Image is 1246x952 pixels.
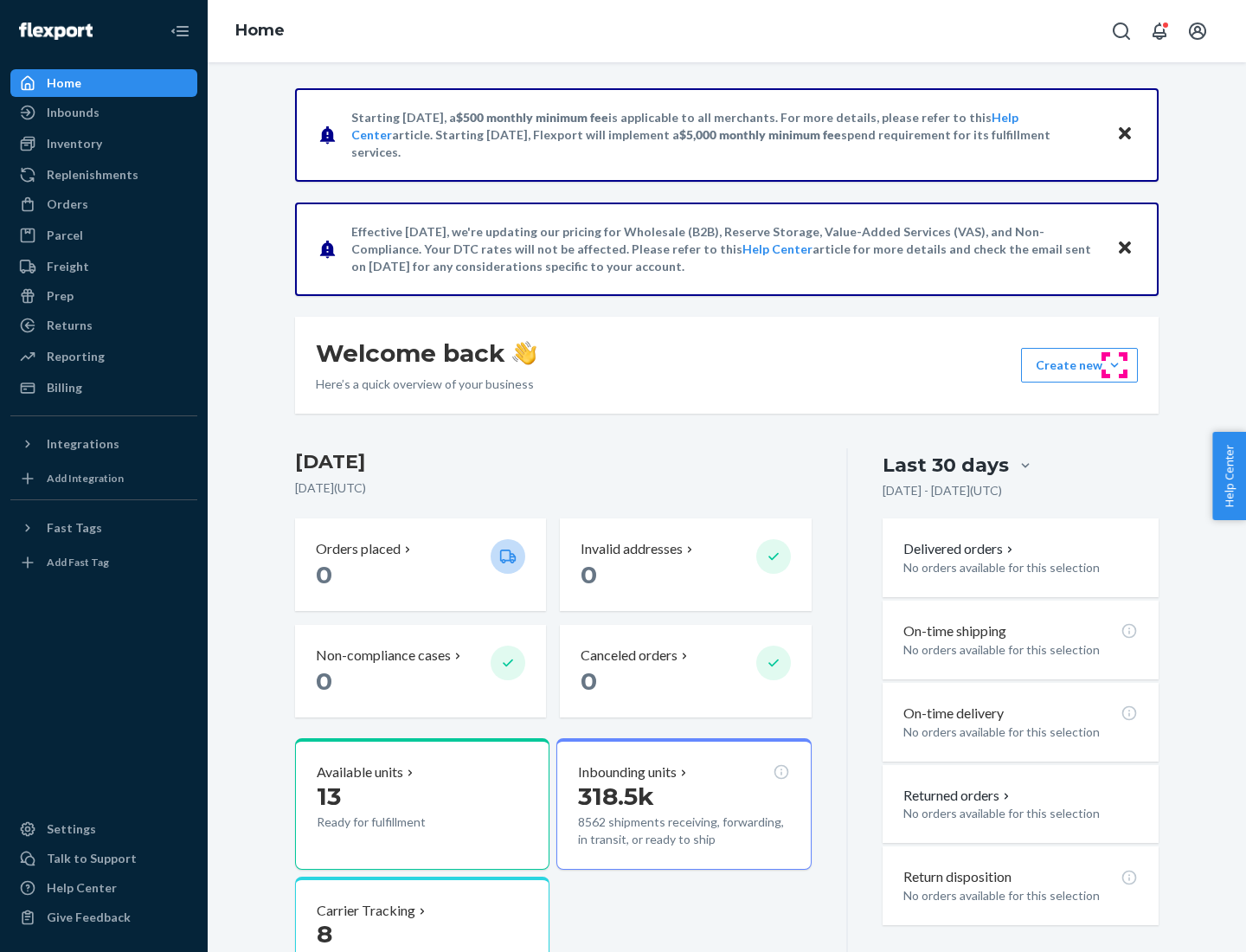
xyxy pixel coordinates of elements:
[47,74,81,92] div: Home
[883,452,1009,479] div: Last 30 days
[903,704,1004,724] p: On-time delivery
[1021,348,1138,383] button: Create new
[560,625,811,717] button: Canceled orders 0
[163,14,197,48] button: Close Navigation
[10,845,197,872] a: Talk to Support
[10,430,197,458] button: Integrations
[10,69,197,97] a: Home
[512,341,536,365] img: hand-wave emoji
[1180,14,1215,48] button: Open account menu
[578,814,789,848] p: 8562 shipments receiving, forwarding, in transit, or ready to ship
[10,514,197,542] button: Fast Tags
[47,519,102,537] div: Fast Tags
[316,376,536,393] p: Here’s a quick overview of your business
[235,21,285,40] a: Home
[316,338,536,369] h1: Welcome back
[317,901,415,921] p: Carrier Tracking
[10,815,197,843] a: Settings
[903,867,1012,887] p: Return disposition
[1104,14,1139,48] button: Open Search Box
[47,379,82,396] div: Billing
[556,738,811,870] button: Inbounding units318.5k8562 shipments receiving, forwarding, in transit, or ready to ship
[316,560,332,589] span: 0
[47,135,102,152] div: Inventory
[10,130,197,158] a: Inventory
[903,805,1138,822] p: No orders available for this selection
[317,814,477,831] p: Ready for fulfillment
[351,223,1100,275] p: Effective [DATE], we're updating our pricing for Wholesale (B2B), Reserve Storage, Value-Added Se...
[47,348,105,365] div: Reporting
[10,222,197,249] a: Parcel
[581,539,683,559] p: Invalid addresses
[47,166,138,183] div: Replenishments
[47,555,109,569] div: Add Fast Tag
[10,874,197,902] a: Help Center
[10,99,197,126] a: Inbounds
[10,343,197,370] a: Reporting
[10,465,197,492] a: Add Integration
[47,104,100,121] div: Inbounds
[1114,122,1136,147] button: Close
[47,435,119,453] div: Integrations
[903,621,1006,641] p: On-time shipping
[578,762,677,782] p: Inbounding units
[742,241,812,256] a: Help Center
[19,23,93,40] img: Flexport logo
[903,786,1013,806] button: Returned orders
[10,190,197,218] a: Orders
[317,919,332,949] span: 8
[10,374,197,402] a: Billing
[316,666,332,696] span: 0
[351,109,1100,161] p: Starting [DATE], a is applicable to all merchants. For more details, please refer to this article...
[47,850,137,867] div: Talk to Support
[295,625,546,717] button: Non-compliance cases 0
[317,762,403,782] p: Available units
[47,227,83,244] div: Parcel
[903,559,1138,576] p: No orders available for this selection
[581,560,597,589] span: 0
[295,448,812,476] h3: [DATE]
[295,518,546,611] button: Orders placed 0
[679,127,841,142] span: $5,000 monthly minimum fee
[1212,432,1246,520] button: Help Center
[578,782,654,811] span: 318.5k
[903,539,1017,559] button: Delivered orders
[903,887,1138,904] p: No orders available for this selection
[295,479,812,497] p: [DATE] ( UTC )
[581,666,597,696] span: 0
[560,518,811,611] button: Invalid addresses 0
[883,482,1002,499] p: [DATE] - [DATE] ( UTC )
[581,646,678,666] p: Canceled orders
[222,6,299,56] ol: breadcrumbs
[47,287,74,305] div: Prep
[10,904,197,931] button: Give Feedback
[1114,236,1136,261] button: Close
[317,782,341,811] span: 13
[1142,14,1177,48] button: Open notifications
[47,879,117,897] div: Help Center
[316,539,401,559] p: Orders placed
[47,471,124,486] div: Add Integration
[10,549,197,576] a: Add Fast Tag
[47,317,93,334] div: Returns
[456,110,608,125] span: $500 monthly minimum fee
[903,641,1138,659] p: No orders available for this selection
[47,196,88,213] div: Orders
[10,312,197,339] a: Returns
[10,282,197,310] a: Prep
[295,738,549,870] button: Available units13Ready for fulfillment
[10,253,197,280] a: Freight
[903,724,1138,741] p: No orders available for this selection
[10,161,197,189] a: Replenishments
[47,909,131,926] div: Give Feedback
[47,820,96,838] div: Settings
[316,646,451,666] p: Non-compliance cases
[47,258,89,275] div: Freight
